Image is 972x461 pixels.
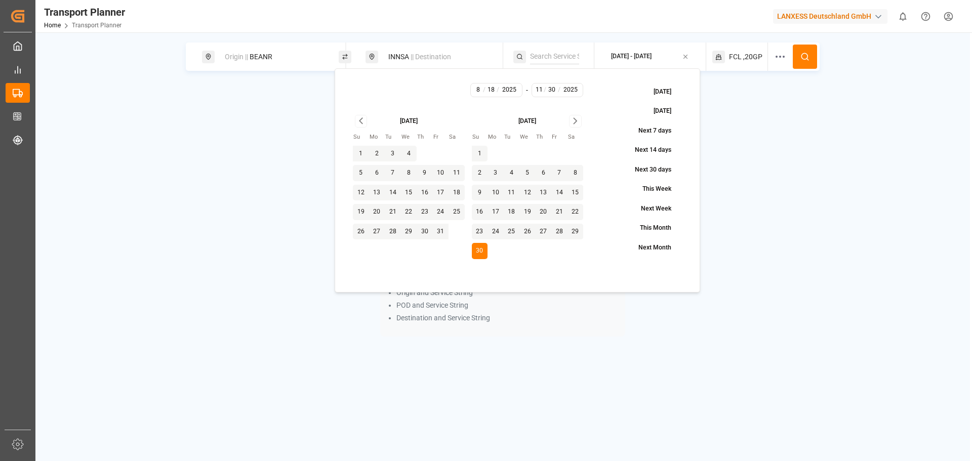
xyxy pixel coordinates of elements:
[551,185,568,201] button: 14
[385,165,401,181] button: 7
[449,133,465,142] th: Saturday
[225,53,248,61] span: Origin ||
[472,243,488,259] button: 30
[536,165,552,181] button: 6
[353,185,369,201] button: 12
[536,224,552,240] button: 27
[472,204,488,220] button: 16
[369,204,385,220] button: 20
[472,224,488,240] button: 23
[488,133,504,142] th: Monday
[519,204,536,220] button: 19
[353,165,369,181] button: 5
[449,185,465,201] button: 18
[353,133,369,142] th: Sunday
[433,165,449,181] button: 10
[568,133,584,142] th: Saturday
[536,133,552,142] th: Thursday
[504,133,520,142] th: Tuesday
[630,103,682,120] button: [DATE]
[536,204,552,220] button: 20
[369,224,385,240] button: 27
[615,122,682,140] button: Next 7 days
[417,224,433,240] button: 30
[568,224,584,240] button: 29
[617,220,682,237] button: This Month
[219,48,328,66] div: BEANR
[353,146,369,162] button: 1
[488,185,504,201] button: 10
[483,86,485,95] span: /
[568,185,584,201] button: 15
[551,224,568,240] button: 28
[411,53,451,61] span: || Destination
[504,185,520,201] button: 11
[551,133,568,142] th: Friday
[530,49,579,64] input: Search Service String
[611,52,652,61] div: [DATE] - [DATE]
[892,5,914,28] button: show 0 new notifications
[385,224,401,240] button: 28
[519,165,536,181] button: 5
[433,224,449,240] button: 31
[472,146,488,162] button: 1
[619,181,682,198] button: This Week
[526,83,528,97] div: -
[534,86,544,95] input: M
[488,204,504,220] button: 17
[369,133,385,142] th: Monday
[369,146,385,162] button: 2
[433,133,449,142] th: Friday
[355,115,368,128] button: Go to previous month
[560,86,581,95] input: YYYY
[472,185,488,201] button: 9
[504,204,520,220] button: 18
[519,133,536,142] th: Wednesday
[488,224,504,240] button: 24
[385,204,401,220] button: 21
[518,117,536,126] div: [DATE]
[472,165,488,181] button: 2
[536,185,552,201] button: 13
[401,133,417,142] th: Wednesday
[504,224,520,240] button: 25
[488,165,504,181] button: 3
[569,115,582,128] button: Go to next month
[546,86,558,95] input: D
[472,133,488,142] th: Sunday
[612,161,682,179] button: Next 30 days
[612,142,682,159] button: Next 14 days
[385,146,401,162] button: 3
[497,86,499,95] span: /
[568,165,584,181] button: 8
[417,133,433,142] th: Thursday
[401,224,417,240] button: 29
[396,300,619,311] li: POD and Service String
[417,165,433,181] button: 9
[385,133,401,142] th: Tuesday
[400,117,418,126] div: [DATE]
[558,86,560,95] span: /
[449,165,465,181] button: 11
[519,185,536,201] button: 12
[401,165,417,181] button: 8
[449,204,465,220] button: 25
[433,185,449,201] button: 17
[433,204,449,220] button: 24
[369,185,385,201] button: 13
[353,204,369,220] button: 19
[353,224,369,240] button: 26
[385,185,401,201] button: 14
[743,52,762,62] span: ,20GP
[499,86,520,95] input: YYYY
[396,287,619,298] li: Origin and Service String
[630,83,682,101] button: [DATE]
[914,5,937,28] button: Help Center
[473,86,483,95] input: M
[551,204,568,220] button: 21
[369,165,385,181] button: 6
[396,313,619,323] li: Destination and Service String
[401,204,417,220] button: 22
[401,185,417,201] button: 15
[44,5,125,20] div: Transport Planner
